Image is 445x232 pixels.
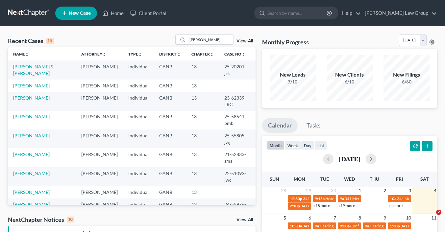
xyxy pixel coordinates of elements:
[339,7,361,19] a: Help
[186,92,219,110] td: 13
[13,151,50,157] a: [PERSON_NAME]
[177,53,181,57] i: unfold_more
[13,171,50,176] a: [PERSON_NAME]
[270,79,316,85] div: 7/10
[283,214,287,222] span: 5
[8,37,54,45] div: Recent Cases
[46,38,54,44] div: 15
[241,53,245,57] i: unfold_more
[13,64,54,76] a: [PERSON_NAME] & [PERSON_NAME]
[262,38,309,46] h3: Monthly Progress
[303,223,362,228] span: 341 Meeting for [PERSON_NAME]
[290,223,302,228] span: 10:30a
[127,7,170,19] a: Client Portal
[76,167,123,186] td: [PERSON_NAME]
[420,176,429,182] span: Sat
[154,198,186,217] td: GANB
[270,71,316,79] div: New Leads
[154,92,186,110] td: GANB
[123,198,154,217] td: Individual
[76,129,123,148] td: [PERSON_NAME]
[186,60,219,79] td: 13
[423,210,438,225] iframe: Intercom live chat
[128,52,142,57] a: Typeunfold_more
[267,141,284,150] button: month
[76,92,123,110] td: [PERSON_NAME]
[436,210,441,215] span: 2
[396,176,403,182] span: Fri
[325,196,377,201] span: Hearing for [PERSON_NAME]
[186,129,219,148] td: 13
[320,176,329,182] span: Tue
[313,203,330,208] a: +18 more
[390,196,396,201] span: 10a
[405,214,412,222] span: 10
[390,223,400,228] span: 1:30p
[294,176,305,182] span: Mon
[290,203,300,208] span: 2:10p
[327,79,373,85] div: 6/10
[408,187,412,195] span: 3
[327,71,373,79] div: New Clients
[358,187,362,195] span: 1
[154,60,186,79] td: GANB
[186,111,219,129] td: 13
[13,201,50,207] a: [PERSON_NAME]
[76,80,123,92] td: [PERSON_NAME]
[219,129,256,148] td: 25-55805-jwj
[13,83,50,88] a: [PERSON_NAME]
[76,111,123,129] td: [PERSON_NAME]
[433,187,437,195] span: 4
[154,148,186,167] td: GANB
[13,52,29,57] a: Nameunfold_more
[81,52,106,57] a: Attorneyunfold_more
[338,203,355,208] a: +19 more
[219,198,256,217] td: 24-55976-pmb
[154,167,186,186] td: GANB
[383,71,430,79] div: New Filings
[365,223,369,228] span: 9a
[308,214,312,222] span: 6
[76,186,123,198] td: [PERSON_NAME]
[13,189,50,195] a: [PERSON_NAME]
[186,80,219,92] td: 13
[69,11,91,16] span: New Case
[186,186,219,198] td: 13
[236,39,253,43] a: View All
[154,129,186,148] td: GANB
[123,111,154,129] td: Individual
[224,52,245,57] a: Case Nounfold_more
[358,214,362,222] span: 8
[330,187,337,195] span: 30
[370,176,379,182] span: Thu
[102,53,106,57] i: unfold_more
[67,217,74,222] div: 10
[383,214,387,222] span: 9
[320,223,371,228] span: Hearing for [PERSON_NAME]
[315,196,325,201] span: 9:15a
[219,60,256,79] td: 25-20201-jrs
[123,186,154,198] td: Individual
[186,148,219,167] td: 13
[219,92,256,110] td: 23-62339-LRC
[123,148,154,167] td: Individual
[290,196,302,201] span: 12:30p
[301,203,360,208] span: 341 Meeting for [PERSON_NAME]
[123,167,154,186] td: Individual
[267,7,328,19] input: Search by name...
[339,155,360,162] h2: [DATE]
[383,79,430,85] div: 6/60
[262,118,298,133] a: Calendar
[123,129,154,148] td: Individual
[154,186,186,198] td: GANB
[340,196,344,201] span: 9a
[138,53,142,57] i: unfold_more
[8,216,74,223] div: NextChapter Notices
[280,187,287,195] span: 28
[340,223,350,228] span: 9:30a
[123,80,154,92] td: Individual
[76,198,123,217] td: [PERSON_NAME]
[219,111,256,129] td: 25-58541-pmb
[301,118,327,133] a: Tasks
[219,148,256,167] td: 21-52833-sms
